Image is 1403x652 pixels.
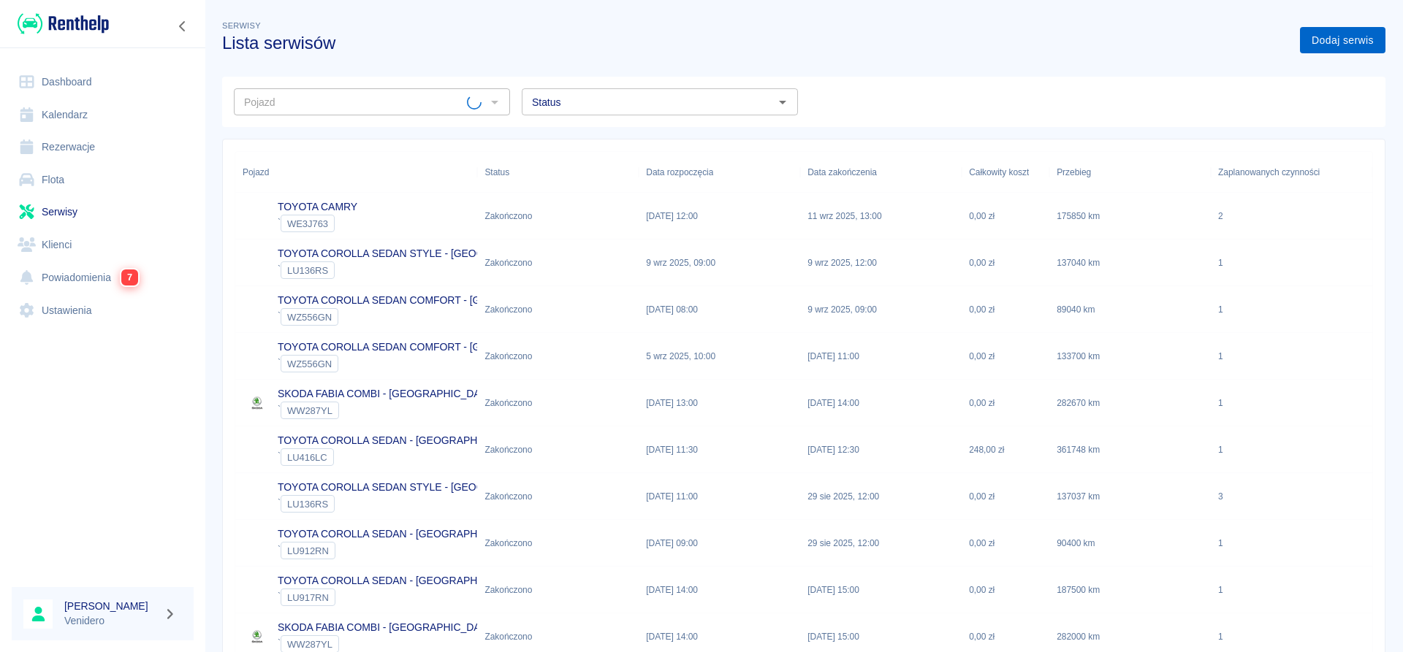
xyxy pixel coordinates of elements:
[646,256,715,269] p: 9 wrz 2025, 09:00
[484,396,532,410] div: Zakończono
[1218,152,1320,193] div: Zaplanowanych czynności
[1218,583,1223,597] div: 1
[1218,350,1223,363] div: 1
[646,537,698,550] p: [DATE] 09:00
[807,152,877,193] div: Data zakończenia
[800,152,962,193] div: Data zakończenia
[807,256,877,269] p: 9 wrz 2025, 12:00
[172,17,194,36] button: Zwiń nawigację
[281,592,335,603] span: LU917RN
[222,21,261,30] span: Serwisy
[278,480,557,495] p: TOYOTA COROLLA SEDAN STYLE - [GEOGRAPHIC_DATA]
[484,630,532,643] div: Zakończono
[646,443,698,456] p: [DATE] 11:30
[243,435,272,464] img: Image
[281,545,335,556] span: LU912RN
[278,215,357,232] div: `
[484,210,532,223] div: Zakończono
[121,269,138,285] span: 7
[281,452,333,463] span: LU416LC
[278,433,522,448] p: TOYOTA COROLLA SEDAN - [GEOGRAPHIC_DATA]
[1049,567,1211,613] div: 187500 km
[484,152,509,193] div: Status
[12,261,194,294] a: Powiadomienia7
[1049,286,1211,333] div: 89040 km
[646,630,698,643] p: [DATE] 14:00
[278,526,522,542] p: TOYOTA COROLLA SEDAN - [GEOGRAPHIC_DATA]
[646,583,698,597] p: [DATE] 14:00
[1218,256,1223,269] div: 1
[243,529,272,558] img: Image
[1218,443,1223,456] div: 1
[1049,239,1211,286] div: 137040 km
[278,620,495,635] p: SKODA FABIA COMBI - [GEOGRAPHIC_DATA]
[278,293,576,308] p: TOYOTA COROLLA SEDAN COMFORT - [GEOGRAPHIC_DATA]
[278,246,557,261] p: TOYOTA COROLLA SEDAN STYLE - [GEOGRAPHIC_DATA]
[12,294,194,327] a: Ustawienia
[1049,473,1211,520] div: 137037 km
[1049,193,1211,239] div: 175850 km
[1218,537,1223,550] div: 1
[64,599,158,613] h6: [PERSON_NAME]
[18,12,109,36] img: Renthelp logo
[281,499,334,510] span: LU136RS
[278,355,576,372] div: `
[807,490,879,503] p: 29 sie 2025, 12:00
[243,248,272,277] img: Image
[1049,333,1211,380] div: 133700 km
[281,265,334,276] span: LU136RS
[12,99,194,131] a: Kalendarz
[962,286,1049,333] div: 0,00 zł
[1211,152,1372,193] div: Zaplanowanych czynności
[12,229,194,261] a: Klienci
[962,520,1049,567] div: 0,00 zł
[1049,426,1211,473] div: 361748 km
[281,358,338,369] span: WZ556GN
[12,164,194,196] a: Flota
[1057,152,1091,193] div: Przebieg
[243,388,272,418] img: Image
[235,152,477,193] div: Pojazd
[278,448,522,466] div: `
[639,152,800,193] div: Data rozpoczęcia
[12,196,194,229] a: Serwisy
[484,583,532,597] div: Zakończono
[1218,630,1223,643] div: 1
[1218,303,1223,316] div: 1
[243,482,272,511] img: Image
[807,303,877,316] p: 9 wrz 2025, 09:00
[243,622,272,651] img: Image
[484,443,532,456] div: Zakończono
[278,199,357,215] p: TOYOTA CAMRY
[646,350,715,363] p: 5 wrz 2025, 10:00
[281,218,334,229] span: WE3J763
[962,239,1049,286] div: 0,00 zł
[484,490,532,503] div: Zakończono
[1300,27,1385,54] a: Dodaj serwis
[477,152,639,193] div: Status
[484,256,532,269] div: Zakończono
[807,210,881,223] p: 11 wrz 2025, 13:00
[962,473,1049,520] div: 0,00 zł
[646,303,698,316] p: [DATE] 08:00
[12,66,194,99] a: Dashboard
[64,613,158,629] p: Venidero
[484,537,532,550] div: Zakończono
[12,12,109,36] a: Renthelp logo
[1049,380,1211,426] div: 282670 km
[807,630,859,643] p: [DATE] 15:00
[243,152,269,193] div: Pojazd
[962,333,1049,380] div: 0,00 zł
[1049,152,1211,193] div: Przebieg
[278,402,495,419] div: `
[772,92,793,112] button: Otwórz
[1049,520,1211,567] div: 90400 km
[962,567,1049,613] div: 0,00 zł
[281,312,338,323] span: WZ556GN
[12,131,194,164] a: Rezerwacje
[484,350,532,363] div: Zakończono
[962,380,1049,426] div: 0,00 zł
[807,583,859,597] p: [DATE] 15:00
[807,537,879,550] p: 29 sie 2025, 12:00
[646,490,698,503] p: [DATE] 11:00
